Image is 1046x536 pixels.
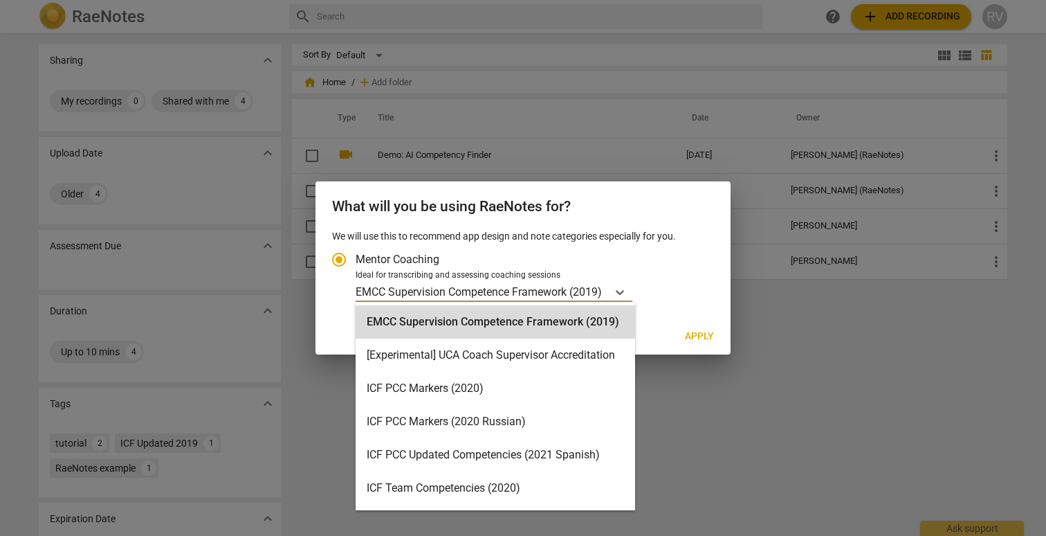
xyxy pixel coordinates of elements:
[356,339,635,372] div: [Experimental] UCA Coach Supervisor Accreditation
[356,305,635,339] div: EMCC Supervision Competence Framework (2019)
[674,324,725,349] button: Apply
[356,251,439,267] span: Mentor Coaching
[356,284,602,300] p: EMCC Supervision Competence Framework (2019)
[685,330,714,343] span: Apply
[356,472,635,505] div: ICF Team Competencies (2020)
[356,405,635,438] div: ICF PCC Markers (2020 Russian)
[356,372,635,405] div: ICF PCC Markers (2020)
[332,198,714,215] h2: What will you be using RaeNotes for?
[332,229,714,244] p: We will use this to recommend app design and note categories especially for you.
[356,438,635,472] div: ICF PCC Updated Competencies (2021 Spanish)
[356,269,710,282] div: Ideal for transcribing and assessing coaching sessions
[332,243,714,302] div: Account type
[603,285,606,298] input: Ideal for transcribing and assessing coaching sessionsEMCC Supervision Competence Framework (2019)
